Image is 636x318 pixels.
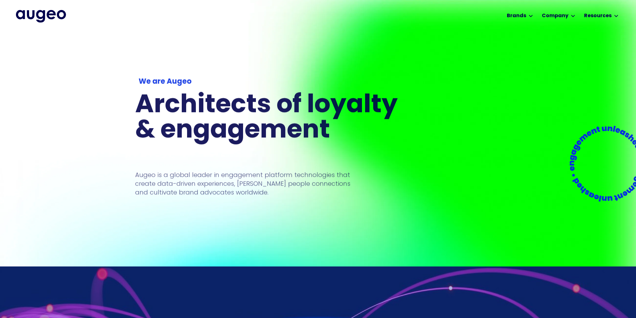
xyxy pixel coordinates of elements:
div: Company [542,12,568,20]
h1: Architects of loyalty & engagement [135,93,405,144]
div: Resources [584,12,612,20]
div: Brands [507,12,526,20]
div: We are Augeo [139,76,402,87]
a: home [16,10,66,22]
p: Augeo is a global leader in engagement platform technologies that create data-driven experiences,... [135,170,350,196]
img: Augeo's full logo in midnight blue. [16,10,66,22]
